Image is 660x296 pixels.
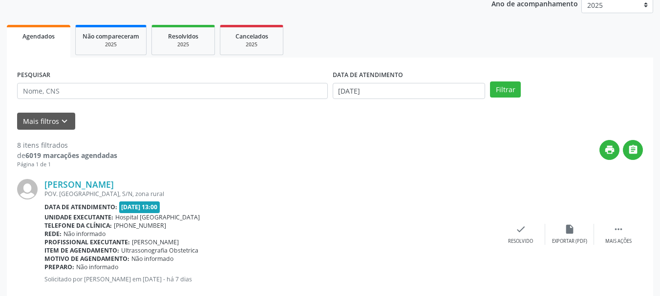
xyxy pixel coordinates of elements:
div: de [17,150,117,160]
div: Página 1 de 1 [17,160,117,169]
button: print [599,140,619,160]
b: Motivo de agendamento: [44,255,129,263]
i:  [613,224,624,235]
div: 8 itens filtrados [17,140,117,150]
label: PESQUISAR [17,68,50,83]
b: Preparo: [44,263,74,271]
i: print [604,144,615,155]
span: [DATE] 13:00 [119,201,160,213]
b: Profissional executante: [44,238,130,246]
strong: 6019 marcações agendadas [25,151,117,160]
div: 2025 [159,41,208,48]
input: Selecione um intervalo [333,83,486,99]
span: Cancelados [235,32,268,40]
span: Resolvidos [168,32,198,40]
div: Exportar (PDF) [552,238,587,245]
b: Data de atendimento: [44,203,117,211]
i: keyboard_arrow_down [59,116,70,127]
span: Não informado [131,255,173,263]
p: Solicitado por [PERSON_NAME] em [DATE] - há 7 dias [44,275,496,283]
div: Resolvido [508,238,533,245]
b: Rede: [44,230,62,238]
img: img [17,179,38,199]
button: Mais filtroskeyboard_arrow_down [17,113,75,130]
span: [PERSON_NAME] [132,238,179,246]
b: Unidade executante: [44,213,113,221]
div: Mais ações [605,238,632,245]
i: insert_drive_file [564,224,575,235]
span: Ultrassonografia Obstetrica [121,246,198,255]
div: 2025 [83,41,139,48]
label: DATA DE ATENDIMENTO [333,68,403,83]
span: Não compareceram [83,32,139,40]
div: POV. [GEOGRAPHIC_DATA], S/N, zona rural [44,190,496,198]
span: Agendados [22,32,55,40]
i:  [628,144,639,155]
span: Não informado [76,263,118,271]
input: Nome, CNS [17,83,328,99]
span: Não informado [64,230,106,238]
div: 2025 [227,41,276,48]
b: Telefone da clínica: [44,221,112,230]
span: Hospital [GEOGRAPHIC_DATA] [115,213,200,221]
a: [PERSON_NAME] [44,179,114,190]
b: Item de agendamento: [44,246,119,255]
button: Filtrar [490,81,521,98]
button:  [623,140,643,160]
i: check [515,224,526,235]
span: [PHONE_NUMBER] [114,221,166,230]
